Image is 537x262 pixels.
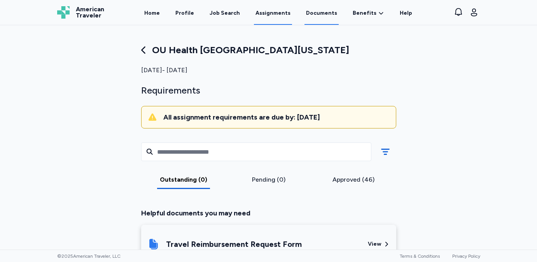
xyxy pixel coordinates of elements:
a: Terms & Conditions [400,253,440,259]
div: Approved (46) [314,175,393,184]
div: Pending (0) [229,175,308,184]
a: Benefits [353,9,384,17]
div: Requirements [141,84,396,97]
div: All assignment requirements are due by: [DATE] [163,113,390,122]
span: Benefits [353,9,376,17]
img: Logo [57,6,70,19]
div: Outstanding (0) [144,175,223,184]
div: Job Search [210,9,240,17]
a: Privacy Policy [452,253,480,259]
div: View [368,240,381,248]
span: © 2025 American Traveler, LLC [57,253,121,259]
span: American Traveler [76,6,104,19]
a: Assignments [254,1,292,25]
div: Travel Reimbursement Request Form [166,239,302,250]
div: Helpful documents you may need [141,208,396,219]
div: OU Health [GEOGRAPHIC_DATA][US_STATE] [141,44,396,56]
div: [DATE] - [DATE] [141,66,396,75]
a: Documents [304,1,339,25]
